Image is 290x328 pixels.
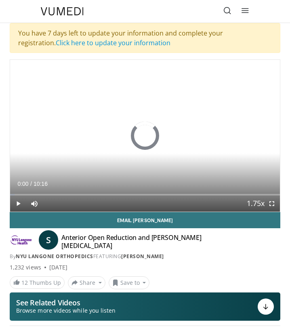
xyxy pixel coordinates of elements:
div: You have 7 days left to update your information and complete your registration. [10,23,280,53]
button: Fullscreen [264,196,280,212]
button: See Related Videos Browse more videos while you listen [10,292,280,321]
div: Progress Bar [10,194,280,196]
img: NYU Langone Orthopedics [10,233,32,246]
a: S [39,230,58,250]
h4: Anterior Open Reduction and [PERSON_NAME] [MEDICAL_DATA] [61,233,253,250]
button: Save to [109,276,150,289]
button: Playback Rate [248,196,264,212]
a: NYU Langone Orthopedics [16,253,93,260]
button: Mute [26,196,42,212]
div: [DATE] [49,263,67,271]
a: [PERSON_NAME] [121,253,164,260]
p: See Related Videos [16,299,116,307]
img: VuMedi Logo [41,7,84,15]
button: Play [10,196,26,212]
span: 12 [21,279,28,286]
span: 0:00 [17,181,28,187]
a: Click here to update your information [56,38,170,47]
a: 12 Thumbs Up [10,276,65,289]
video-js: Video Player [10,60,280,212]
button: Share [68,276,105,289]
span: 10:16 [34,181,48,187]
span: 1,232 views [10,263,41,271]
a: Email [PERSON_NAME] [10,212,280,228]
span: / [30,181,32,187]
div: By FEATURING [10,253,280,260]
span: Browse more videos while you listen [16,307,116,315]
